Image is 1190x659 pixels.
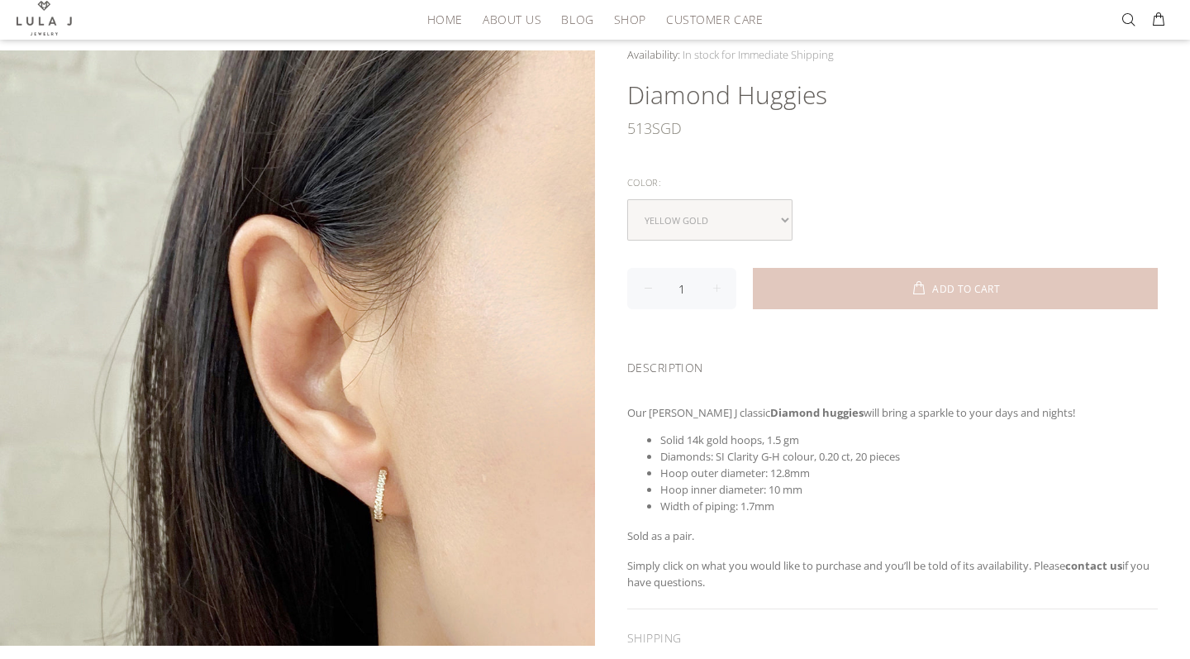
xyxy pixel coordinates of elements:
[770,405,864,420] strong: Diamond huggies
[627,112,652,145] span: 513
[660,465,1158,481] li: mm
[666,13,763,26] span: Customer Care
[660,498,1158,514] li: Width of piping: 1.7mm
[627,112,1158,145] div: SGD
[656,7,763,32] a: Customer Care
[627,528,694,543] span: Sold as a pair.
[427,13,463,26] span: HOME
[753,268,1158,309] button: ADD TO CART
[614,13,646,26] span: Shop
[660,481,1158,498] li: Hoop inner diameter: 10 mm
[561,13,593,26] span: Blog
[627,558,1150,590] span: Simply click on what you would like to purchase and you’ll be told of its availability. Please if...
[660,449,900,464] span: Diamonds: SI Clarity G-H colour, 0.20 ct, 20 pieces
[627,405,1075,420] span: Our [PERSON_NAME] J classic will bring a sparkle to your days and nights!
[627,47,680,62] span: Availability:
[551,7,603,32] a: Blog
[483,13,541,26] span: About Us
[1065,558,1122,573] a: contact us
[473,7,551,32] a: About Us
[660,432,799,447] span: Solid 14k gold hoops, 1.5 gm
[627,172,1158,193] div: Color:
[604,7,656,32] a: Shop
[932,284,1000,294] span: ADD TO CART
[660,466,790,480] span: Hoop outer diameter: 12.8
[627,339,1158,391] div: DESCRIPTION
[627,79,1158,112] h1: Diamond huggies
[417,7,473,32] a: HOME
[683,47,834,62] span: In stock for Immediate Shipping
